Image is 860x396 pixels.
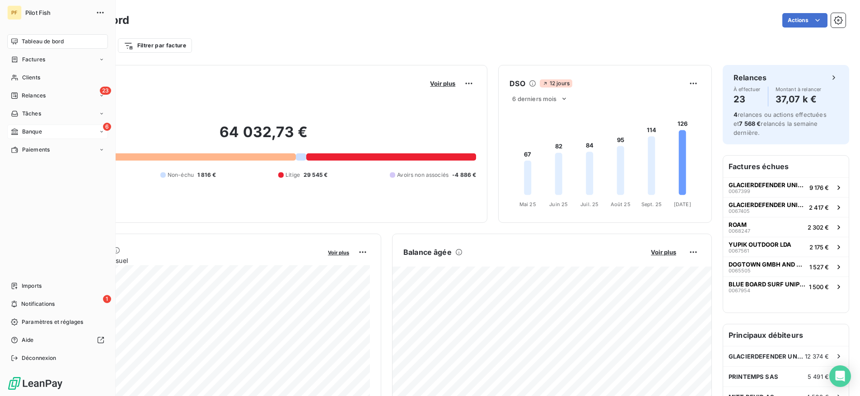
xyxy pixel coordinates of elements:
button: DOGTOWN GMBH AND CO KG00655051 527 € [723,257,849,276]
span: 12 374 € [805,353,829,360]
span: 6 derniers mois [512,95,556,102]
button: ROAM00682472 302 € [723,217,849,237]
button: Filtrer par facture [118,38,192,53]
span: 1 500 € [809,283,829,290]
span: Relances [22,92,46,100]
span: 0067399 [729,189,750,194]
button: Actions [782,13,827,28]
span: À effectuer [734,87,761,92]
img: Logo LeanPay [7,376,63,391]
span: Aide [22,336,34,344]
span: 0065505 [729,268,751,273]
span: 0067405 [729,208,750,214]
span: Montant à relancer [776,87,822,92]
div: Open Intercom Messenger [829,365,851,387]
span: Banque [22,128,42,136]
span: Notifications [21,300,55,308]
h6: Factures échues [723,156,849,177]
h2: 64 032,73 € [51,123,476,150]
span: BLUE BOARD SURF UNIPESSOAL LDA [729,281,805,288]
span: 2 175 € [809,244,829,251]
span: Imports [22,282,42,290]
button: YUPIK OUTDOOR LDA00675612 175 € [723,237,849,257]
span: Avoirs non associés [397,171,449,179]
span: 1 [103,295,111,303]
span: Voir plus [430,80,455,87]
span: 0067561 [729,248,749,253]
h6: DSO [509,78,525,89]
span: 1 816 € [197,171,216,179]
a: Aide [7,333,108,347]
span: Déconnexion [22,354,56,362]
span: Chiffre d'affaires mensuel [51,256,322,265]
h4: 37,07 k € [776,92,822,106]
span: 4 [734,111,738,118]
span: 2 302 € [808,224,829,231]
div: PF [7,5,22,20]
span: Voir plus [328,249,349,256]
span: DOGTOWN GMBH AND CO KG [729,261,806,268]
span: Paramètres et réglages [22,318,83,326]
tspan: Mai 25 [519,201,536,207]
span: PRINTEMPS SAS [729,373,778,380]
span: 2 417 € [809,204,829,211]
span: Tableau de bord [22,37,64,46]
span: Voir plus [651,249,676,256]
span: Factures [22,55,45,64]
span: YUPIK OUTDOOR LDA [729,241,791,248]
span: 1 527 € [809,263,829,271]
button: Voir plus [648,248,679,256]
button: Voir plus [427,79,458,87]
span: Non-échu [168,171,194,179]
span: 29 545 € [304,171,327,179]
span: Clients [22,74,40,82]
span: 6 [103,123,111,131]
span: 0068247 [729,228,750,234]
tspan: [DATE] [674,201,691,207]
span: 5 491 € [808,373,829,380]
h6: Balance âgée [403,247,452,258]
span: Tâches [22,110,41,118]
span: ROAM [729,221,747,228]
span: GLACIERDEFENDER UNIP LDA [729,201,805,208]
span: GLACIERDEFENDER UNIP LDA [729,181,806,189]
span: 23 [100,87,111,95]
span: -4 886 € [452,171,476,179]
tspan: Août 25 [611,201,631,207]
span: 7 568 € [739,120,761,127]
span: Pilot Fish [25,9,90,16]
tspan: Juil. 25 [580,201,598,207]
span: 12 jours [540,79,572,87]
button: Voir plus [325,248,352,256]
button: BLUE BOARD SURF UNIPESSOAL LDA00679541 500 € [723,276,849,296]
h6: Principaux débiteurs [723,324,849,346]
span: Litige [285,171,300,179]
span: 9 176 € [809,184,829,191]
button: GLACIERDEFENDER UNIP LDA00673999 176 € [723,177,849,197]
span: GLACIERDEFENDER UNIP LDA [729,353,805,360]
span: 0067954 [729,288,750,293]
span: relances ou actions effectuées et relancés la semaine dernière. [734,111,827,136]
h4: 23 [734,92,761,106]
h6: Relances [734,72,767,83]
button: GLACIERDEFENDER UNIP LDA00674052 417 € [723,197,849,217]
tspan: Juin 25 [550,201,568,207]
span: Paiements [22,146,50,154]
tspan: Sept. 25 [641,201,662,207]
